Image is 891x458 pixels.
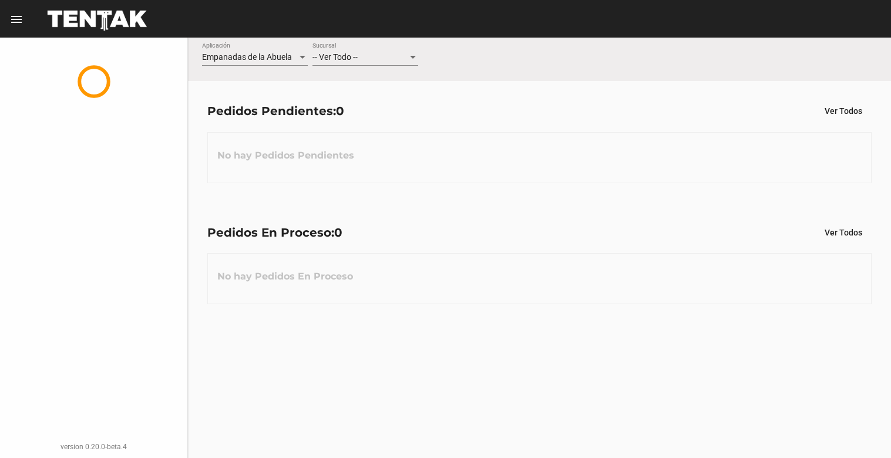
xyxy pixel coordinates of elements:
span: 0 [336,104,344,118]
span: Ver Todos [825,106,862,116]
div: Pedidos En Proceso: [207,223,342,242]
span: Empanadas de la Abuela [202,52,292,62]
button: Ver Todos [815,222,872,243]
span: -- Ver Todo -- [312,52,358,62]
div: Pedidos Pendientes: [207,102,344,120]
mat-icon: menu [9,12,23,26]
h3: No hay Pedidos Pendientes [208,138,364,173]
button: Ver Todos [815,100,872,122]
span: 0 [334,225,342,240]
span: Ver Todos [825,228,862,237]
h3: No hay Pedidos En Proceso [208,259,362,294]
div: version 0.20.0-beta.4 [9,441,178,453]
